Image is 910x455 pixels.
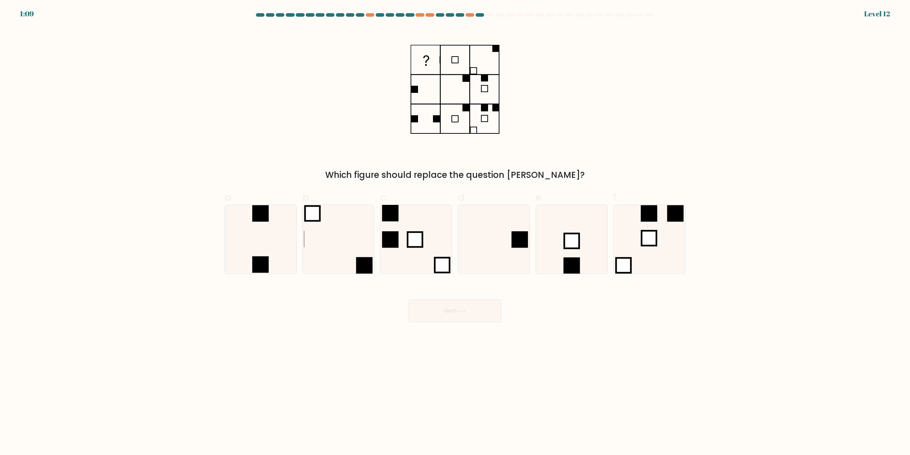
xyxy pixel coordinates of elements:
span: b. [303,190,311,204]
button: Next [409,300,501,322]
div: Which figure should replace the question [PERSON_NAME]? [229,169,681,181]
span: a. [225,190,233,204]
span: d. [458,190,466,204]
div: 1:09 [20,9,34,19]
span: f. [613,190,618,204]
span: c. [380,190,388,204]
span: e. [536,190,544,204]
div: Level 12 [864,9,890,19]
